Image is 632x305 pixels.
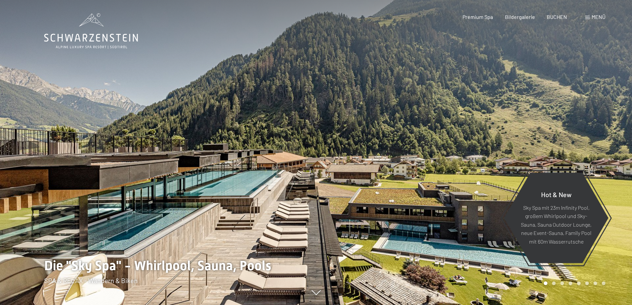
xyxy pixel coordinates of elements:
span: Hot & New [541,190,572,198]
a: Bildergalerie [505,14,535,20]
div: Carousel Page 6 [585,281,589,285]
div: Carousel Page 8 [602,281,605,285]
a: Premium Spa [462,14,493,20]
a: BUCHEN [547,14,567,20]
span: Menü [592,14,605,20]
a: Hot & New Sky Spa mit 23m Infinity Pool, großem Whirlpool und Sky-Sauna, Sauna Outdoor Lounge, ne... [504,172,609,264]
div: Carousel Page 5 [577,281,581,285]
div: Carousel Pagination [541,281,605,285]
div: Carousel Page 4 [569,281,572,285]
p: Sky Spa mit 23m Infinity Pool, großem Whirlpool und Sky-Sauna, Sauna Outdoor Lounge, neue Event-S... [520,203,592,246]
div: Carousel Page 1 (Current Slide) [544,281,547,285]
div: Carousel Page 7 [594,281,597,285]
div: Carousel Page 3 [560,281,564,285]
div: Carousel Page 2 [552,281,556,285]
